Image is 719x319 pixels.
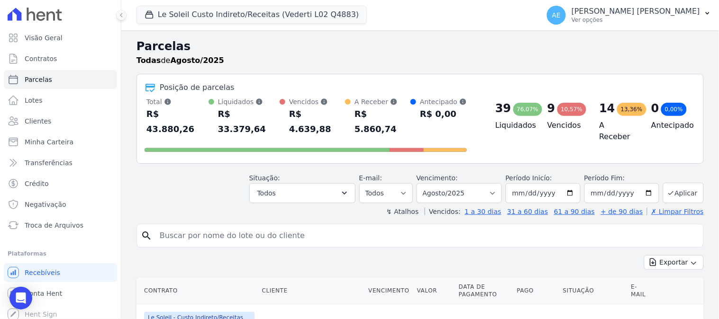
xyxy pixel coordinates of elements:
label: Situação: [249,174,280,182]
div: R$ 33.379,64 [218,106,280,137]
label: Período Inicío: [506,174,552,182]
p: [PERSON_NAME] [PERSON_NAME] [572,7,700,16]
div: 13,36% [617,103,646,116]
div: Antecipado [420,97,467,106]
th: Vencimento [364,277,413,304]
a: Crédito [4,174,117,193]
button: Le Soleil Custo Indireto/Receitas (Vederti L02 Q4883) [137,6,367,24]
th: Valor [413,277,455,304]
input: Buscar por nome do lote ou do cliente [154,226,700,245]
span: Negativação [25,200,66,209]
button: Todos [249,183,355,203]
a: + de 90 dias [601,208,643,215]
span: Recebíveis [25,268,60,277]
span: Lotes [25,96,43,105]
span: Parcelas [25,75,52,84]
a: Transferências [4,153,117,172]
span: AE [552,12,561,18]
span: Minha Carteira [25,137,73,147]
div: Vencidos [289,97,345,106]
div: 76,07% [513,103,543,116]
a: Visão Geral [4,28,117,47]
div: 14 [600,101,615,116]
th: Situação [559,277,628,304]
label: Vencidos: [425,208,461,215]
th: Contrato [137,277,258,304]
label: Período Fim: [584,173,659,183]
span: Todos [257,187,276,199]
i: search [141,230,152,241]
button: Exportar [644,255,704,270]
h4: Antecipado [651,120,688,131]
button: AE [PERSON_NAME] [PERSON_NAME] Ver opções [539,2,719,28]
div: Total [146,97,209,106]
h4: Vencidos [547,120,584,131]
th: Cliente [258,277,365,304]
span: Clientes [25,116,51,126]
button: Aplicar [663,183,704,203]
th: Data de Pagamento [455,277,513,304]
div: R$ 4.639,88 [289,106,345,137]
span: Troca de Arquivos [25,221,83,230]
label: ↯ Atalhos [386,208,419,215]
a: 31 a 60 dias [507,208,548,215]
a: Conta Hent [4,284,117,303]
a: Parcelas [4,70,117,89]
a: 1 a 30 dias [465,208,501,215]
label: E-mail: [359,174,382,182]
h4: A Receber [600,120,637,142]
strong: Agosto/2025 [171,56,224,65]
div: R$ 43.880,26 [146,106,209,137]
div: Plataformas [8,248,113,259]
div: 9 [547,101,555,116]
span: Conta Hent [25,289,62,298]
a: Clientes [4,112,117,131]
span: Transferências [25,158,73,168]
div: 0,00% [661,103,687,116]
th: E-mail [628,277,655,304]
div: 0 [651,101,659,116]
span: Visão Geral [25,33,63,43]
p: Ver opções [572,16,700,24]
label: Vencimento: [417,174,458,182]
p: de [137,55,224,66]
a: 61 a 90 dias [554,208,595,215]
div: R$ 0,00 [420,106,467,122]
span: Contratos [25,54,57,63]
div: 39 [495,101,511,116]
a: ✗ Limpar Filtros [647,208,704,215]
h4: Liquidados [495,120,532,131]
a: Lotes [4,91,117,110]
div: 10,57% [557,103,587,116]
div: Liquidados [218,97,280,106]
h2: Parcelas [137,38,704,55]
strong: Todas [137,56,161,65]
a: Troca de Arquivos [4,216,117,235]
div: A Receber [355,97,410,106]
a: Recebíveis [4,263,117,282]
a: Contratos [4,49,117,68]
div: R$ 5.860,74 [355,106,410,137]
span: Crédito [25,179,49,188]
a: Negativação [4,195,117,214]
a: Minha Carteira [4,133,117,151]
div: Posição de parcelas [160,82,235,93]
div: Open Intercom Messenger [9,287,32,310]
th: Pago [513,277,559,304]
